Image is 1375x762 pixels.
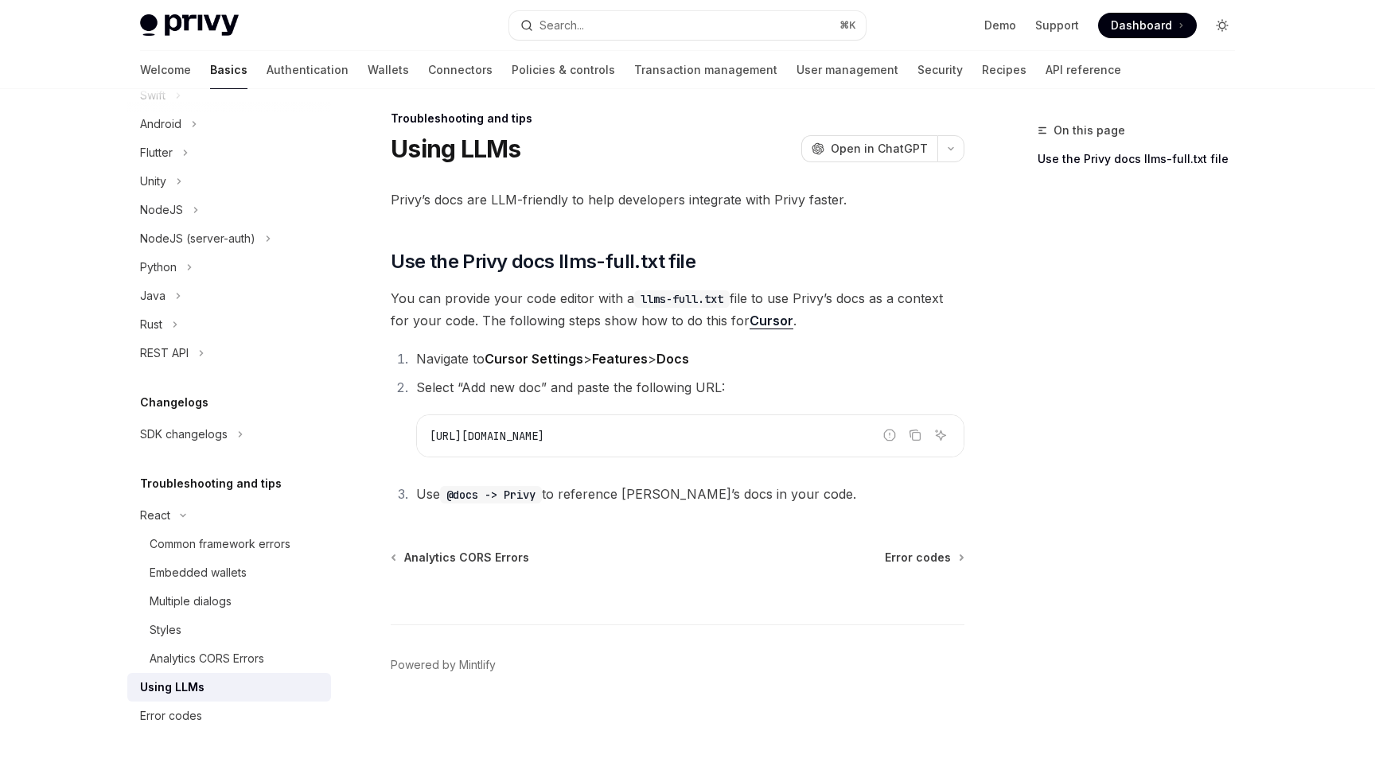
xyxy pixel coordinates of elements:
[140,14,239,37] img: light logo
[140,344,189,363] div: REST API
[1111,17,1172,33] span: Dashboard
[127,196,331,224] button: Toggle NodeJS section
[1054,121,1125,140] span: On this page
[879,425,900,445] button: Report incorrect code
[485,351,583,367] strong: Cursor Settings
[984,17,1016,33] a: Demo
[140,51,191,89] a: Welcome
[127,501,331,530] button: Toggle React section
[391,249,695,274] span: Use the Privy docs llms-full.txt file
[150,592,232,611] div: Multiple dialogs
[1035,17,1079,33] a: Support
[430,429,544,443] span: [URL][DOMAIN_NAME]
[140,143,173,162] div: Flutter
[127,224,331,253] button: Toggle NodeJS (server-auth) section
[127,339,331,367] button: Toggle REST API section
[127,644,331,673] a: Analytics CORS Errors
[150,620,181,640] div: Styles
[797,51,898,89] a: User management
[592,351,648,367] strong: Features
[267,51,349,89] a: Authentication
[391,189,964,211] span: Privy’s docs are LLM-friendly to help developers integrate with Privy faster.
[416,379,725,395] span: Select “Add new doc” and paste the following URL:
[127,558,331,587] a: Embedded wallets
[750,313,793,329] a: Cursor
[428,51,493,89] a: Connectors
[210,51,247,89] a: Basics
[140,229,255,248] div: NodeJS (server-auth)
[634,51,777,89] a: Transaction management
[140,200,183,220] div: NodeJS
[539,16,584,35] div: Search...
[391,287,964,332] span: You can provide your code editor with a file to use Privy’s docs as a context for your code. The ...
[509,11,866,40] button: Open search
[885,550,951,566] span: Error codes
[150,649,264,668] div: Analytics CORS Errors
[127,253,331,282] button: Toggle Python section
[127,282,331,310] button: Toggle Java section
[127,530,331,558] a: Common framework errors
[127,310,331,339] button: Toggle Rust section
[127,616,331,644] a: Styles
[404,550,529,566] span: Analytics CORS Errors
[1098,13,1197,38] a: Dashboard
[982,51,1026,89] a: Recipes
[140,258,177,277] div: Python
[839,19,856,32] span: ⌘ K
[392,550,529,566] a: Analytics CORS Errors
[140,315,162,334] div: Rust
[150,563,247,582] div: Embedded wallets
[930,425,951,445] button: Ask AI
[127,110,331,138] button: Toggle Android section
[127,167,331,196] button: Toggle Unity section
[416,351,689,367] span: Navigate to > >
[512,51,615,89] a: Policies & controls
[416,486,856,502] span: Use to reference [PERSON_NAME]’s docs in your code.
[885,550,963,566] a: Error codes
[140,474,282,493] h5: Troubleshooting and tips
[140,286,166,305] div: Java
[1038,146,1248,172] a: Use the Privy docs llms-full.txt file
[140,706,202,725] div: Error codes
[1209,13,1235,38] button: Toggle dark mode
[150,535,290,554] div: Common framework errors
[140,172,166,191] div: Unity
[801,135,937,162] button: Open in ChatGPT
[905,425,925,445] button: Copy the contents from the code block
[140,393,208,412] h5: Changelogs
[391,657,496,673] a: Powered by Mintlify
[1046,51,1121,89] a: API reference
[127,673,331,702] a: Using LLMs
[368,51,409,89] a: Wallets
[140,506,170,525] div: React
[127,702,331,730] a: Error codes
[634,290,730,308] code: llms-full.txt
[127,138,331,167] button: Toggle Flutter section
[140,425,228,444] div: SDK changelogs
[831,141,928,157] span: Open in ChatGPT
[656,351,689,367] strong: Docs
[917,51,963,89] a: Security
[391,111,964,126] div: Troubleshooting and tips
[140,115,181,134] div: Android
[140,678,204,697] div: Using LLMs
[391,134,521,163] h1: Using LLMs
[127,587,331,616] a: Multiple dialogs
[127,420,331,449] button: Toggle SDK changelogs section
[440,486,542,503] code: @docs -> Privy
